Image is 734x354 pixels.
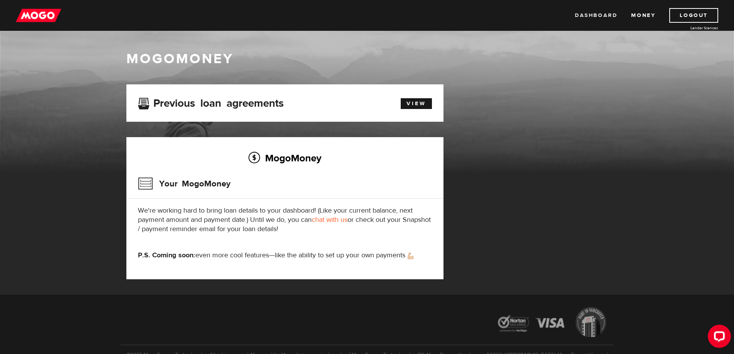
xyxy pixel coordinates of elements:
[660,25,718,31] a: Lender licences
[138,251,195,260] strong: P.S. Coming soon:
[138,206,432,234] p: We're working hard to bring loan details to your dashboard! (Like your current balance, next paym...
[702,322,734,354] iframe: LiveChat chat widget
[401,98,432,109] a: View
[138,251,432,260] p: even more cool features—like the ability to set up your own payments
[16,8,61,23] img: mogo_logo-11ee424be714fa7cbb0f0f49df9e16ec.png
[669,8,718,23] a: Logout
[312,215,348,224] a: chat with us
[138,150,432,166] h2: MogoMoney
[490,301,614,345] img: legal-icons-92a2ffecb4d32d839781d1b4e4802d7b.png
[138,174,230,194] h3: Your MogoMoney
[408,253,414,259] img: strong arm emoji
[138,97,284,107] h3: Previous loan agreements
[575,8,617,23] a: Dashboard
[631,8,655,23] a: Money
[126,51,608,67] h1: MogoMoney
